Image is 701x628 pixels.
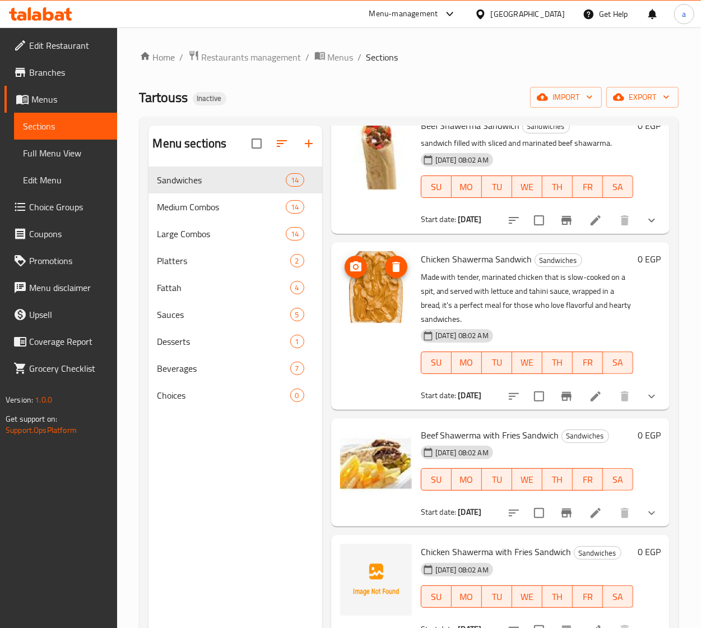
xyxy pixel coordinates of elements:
[4,32,117,59] a: Edit Restaurant
[290,389,304,402] div: items
[603,585,633,608] button: SA
[456,354,477,371] span: MO
[148,274,322,301] div: Fattah4
[421,427,559,444] span: Beef Shawerma with Fries Sandwich
[573,585,603,608] button: FR
[306,50,310,64] li: /
[553,500,580,527] button: Branch-specific-item
[153,135,227,152] h2: Menu sections
[148,355,322,382] div: Beverages7
[452,176,482,198] button: MO
[157,200,286,214] span: Medium Combos
[573,352,603,374] button: FR
[148,193,322,220] div: Medium Combos14
[553,383,580,410] button: Branch-specific-item
[611,500,638,527] button: delete
[542,352,573,374] button: TH
[35,392,52,407] span: 1.0.0
[421,543,572,560] span: Chicken Shawerma with Fries Sandwich
[553,207,580,234] button: Branch-specific-item
[23,146,108,160] span: Full Menu View
[6,412,57,426] span: Get support on:
[29,362,108,375] span: Grocery Checklist
[286,202,303,213] span: 14
[291,336,304,347] span: 1
[290,308,304,321] div: items
[29,66,108,79] span: Branches
[562,430,609,442] span: Sandwiches
[29,200,108,214] span: Choice Groups
[29,308,108,321] span: Upsell
[638,427,661,443] h6: 0 EGP
[148,162,322,413] nav: Menu sections
[140,85,188,110] span: Tartouss
[542,176,573,198] button: TH
[29,227,108,241] span: Coupons
[512,352,542,374] button: WE
[345,256,367,278] button: upload picture
[157,254,290,267] span: Platters
[157,173,286,187] span: Sandwiches
[328,50,354,64] span: Menus
[482,352,512,374] button: TU
[157,335,290,348] span: Desserts
[426,472,447,488] span: SU
[29,335,108,348] span: Coverage Report
[431,565,493,575] span: [DATE] 08:02 AM
[366,50,398,64] span: Sections
[157,308,290,321] span: Sauces
[29,39,108,52] span: Edit Restaurant
[607,179,629,195] span: SA
[517,179,538,195] span: WE
[148,220,322,247] div: Large Combos14
[286,229,303,239] span: 14
[574,547,621,560] span: Sandwiches
[682,8,686,20] span: a
[456,472,477,488] span: MO
[148,167,322,193] div: Sandwiches14
[547,472,568,488] span: TH
[148,382,322,409] div: Choices0
[290,335,304,348] div: items
[291,310,304,320] span: 5
[611,383,638,410] button: delete
[385,256,407,278] button: delete image
[452,585,482,608] button: MO
[157,281,290,294] span: Fattah
[458,212,481,227] b: [DATE]
[638,118,661,133] h6: 0 EGP
[290,281,304,294] div: items
[286,175,303,186] span: 14
[340,251,412,323] img: Chicken Shawerma Sandwich
[421,352,452,374] button: SU
[193,94,226,103] span: Inactive
[157,227,286,241] span: Large Combos
[458,505,481,519] b: [DATE]
[603,468,633,491] button: SA
[245,132,268,155] span: Select all sections
[426,354,447,371] span: SU
[638,383,665,410] button: show more
[291,390,304,401] span: 0
[607,354,629,371] span: SA
[340,427,412,499] img: Beef Shawerma with Fries Sandwich
[286,200,304,214] div: items
[140,50,175,64] a: Home
[527,209,551,232] span: Select to update
[486,589,508,605] span: TU
[577,179,598,195] span: FR
[547,589,568,605] span: TH
[486,354,508,371] span: TU
[4,328,117,355] a: Coverage Report
[611,207,638,234] button: delete
[486,179,508,195] span: TU
[202,50,301,64] span: Restaurants management
[23,173,108,187] span: Edit Menu
[522,120,570,133] div: Sandwiches
[421,468,452,491] button: SU
[268,130,295,157] span: Sort sections
[4,301,117,328] a: Upsell
[29,281,108,294] span: Menu disclaimer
